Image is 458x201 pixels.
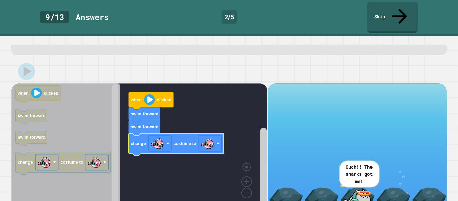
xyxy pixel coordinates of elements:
[17,91,29,96] text: when
[222,10,237,24] div: 2 / 5
[18,113,46,118] text: swim forward
[40,11,69,23] div: 9 / 13
[76,11,109,23] div: Answer s
[345,163,374,185] p: Ouch!! The sharks got me!
[131,111,159,116] text: swim forward
[131,124,159,129] text: swim forward
[44,91,58,96] text: clicked
[174,141,196,146] text: costume to
[367,2,418,33] a: Skip
[18,160,33,165] text: change
[157,97,171,102] text: clicked
[131,141,146,146] text: change
[18,135,46,140] text: swim forward
[130,97,142,102] text: when
[61,160,83,165] text: costume to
